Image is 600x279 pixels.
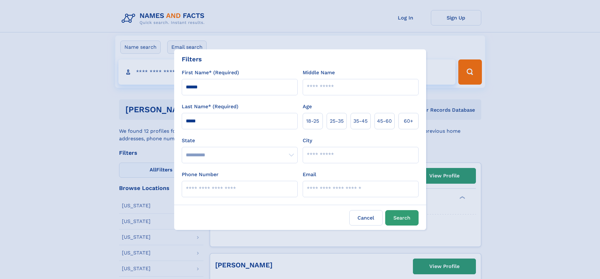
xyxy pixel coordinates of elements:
[303,171,316,178] label: Email
[182,54,202,64] div: Filters
[182,137,298,144] label: State
[353,117,368,125] span: 35‑45
[303,69,335,76] label: Middle Name
[349,210,383,226] label: Cancel
[377,117,392,125] span: 45‑60
[385,210,419,226] button: Search
[182,171,219,178] label: Phone Number
[303,103,312,110] label: Age
[404,117,413,125] span: 60+
[182,69,239,76] label: First Name* (Required)
[303,137,312,144] label: City
[306,117,319,125] span: 18‑25
[330,117,344,125] span: 25‑35
[182,103,238,110] label: Last Name* (Required)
